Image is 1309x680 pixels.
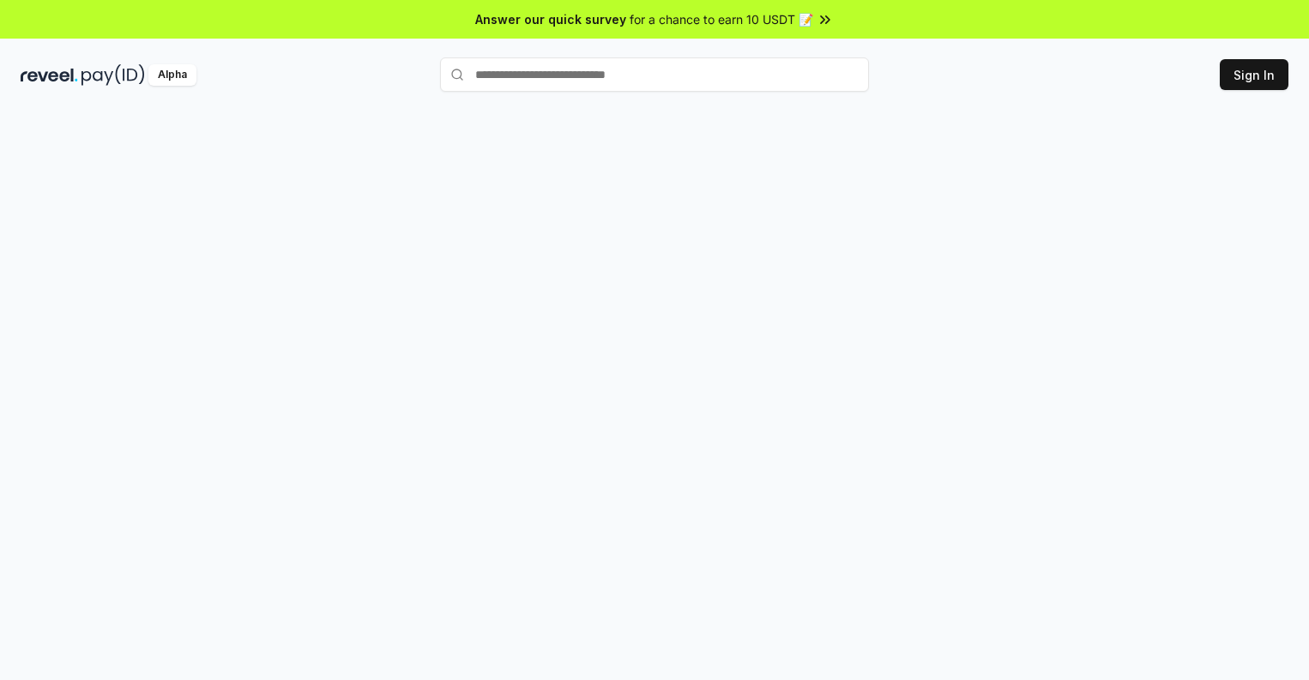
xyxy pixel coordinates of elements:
[21,64,78,86] img: reveel_dark
[475,10,626,28] span: Answer our quick survey
[81,64,145,86] img: pay_id
[148,64,196,86] div: Alpha
[1220,59,1288,90] button: Sign In
[630,10,813,28] span: for a chance to earn 10 USDT 📝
